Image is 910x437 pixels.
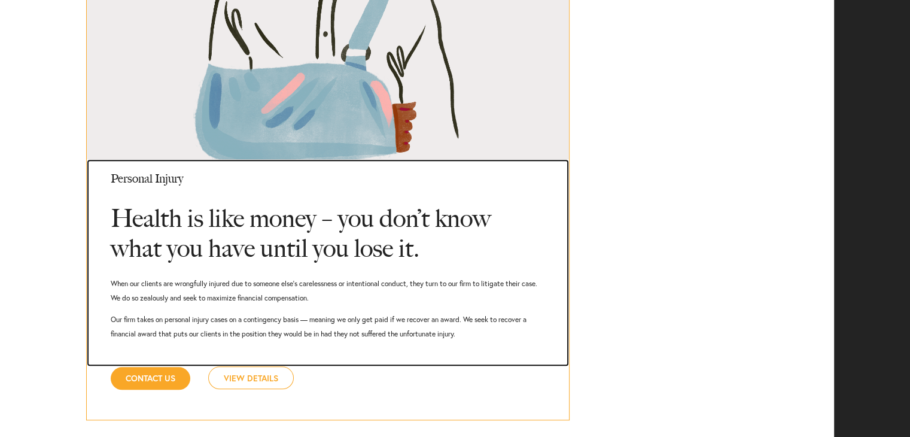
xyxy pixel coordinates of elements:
[208,366,294,389] a: View Details
[87,159,570,366] a: Personal InjuryHealth is like money – you don’t know what you have until you lose it.When our cli...
[111,159,546,192] h3: Personal Injury
[111,277,546,305] p: When our clients are wrongfully injured due to someone else’s carelessness or intentional conduct...
[111,192,546,269] h4: Health is like money – you don’t know what you have until you lose it.
[111,312,546,341] p: Our firm takes on personal injury cases on a contingency basis — meaning we only get paid if we r...
[111,367,190,390] a: Contact Us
